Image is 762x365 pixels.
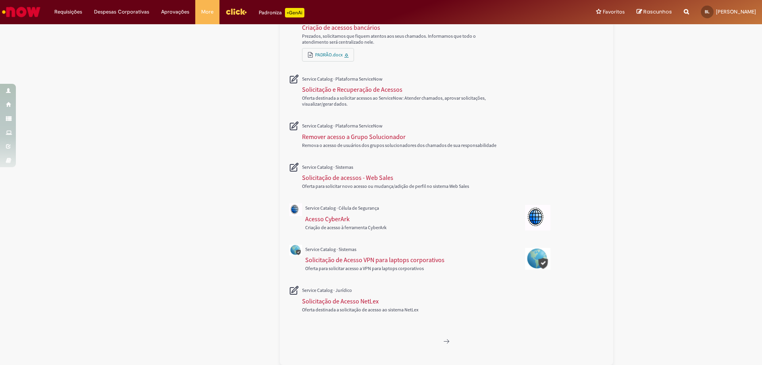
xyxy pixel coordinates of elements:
span: More [201,8,214,16]
span: Despesas Corporativas [94,8,149,16]
span: Aprovações [161,8,189,16]
p: +GenAi [285,8,304,17]
span: Favoritos [603,8,625,16]
div: Padroniza [259,8,304,17]
span: [PERSON_NAME] [716,8,756,15]
a: Rascunhos [637,8,672,16]
img: ServiceNow [1,4,42,20]
span: BL [705,9,710,14]
img: click_logo_yellow_360x200.png [225,6,247,17]
span: Rascunhos [643,8,672,15]
span: Requisições [54,8,82,16]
